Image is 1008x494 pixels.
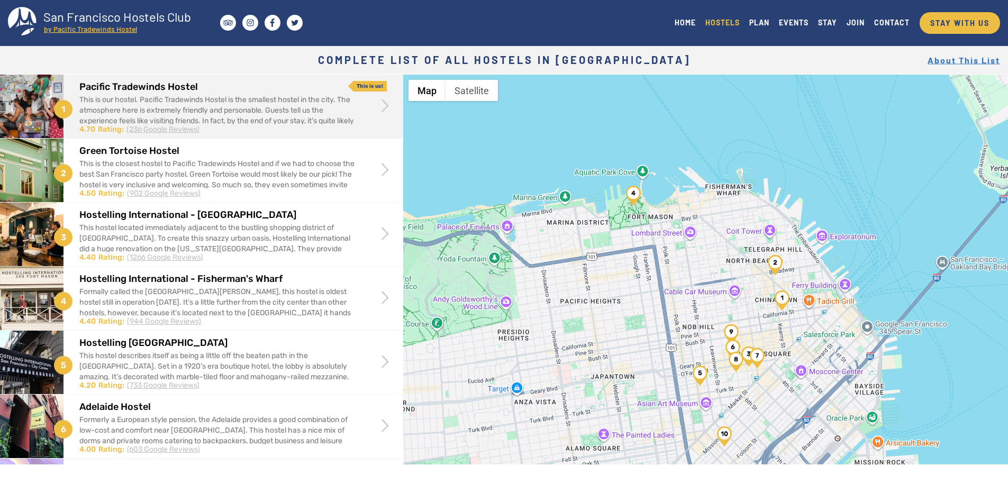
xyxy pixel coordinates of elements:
a: STAY WITH US [920,12,1000,34]
button: Show street map [408,80,446,101]
tspan: San Francisco Hostels Club [43,9,191,24]
button: Show satellite imagery [446,80,498,101]
tspan: by Pacific Tradewinds Hostel [44,24,137,33]
div: European Hostel [717,426,732,446]
h2: Green Tortoise Hostel [79,146,356,157]
span: 5 [54,356,72,374]
div: This is the closest hostel to Pacific Tradewinds Hostel and if we had to choose the best San Fran... [79,159,356,201]
div: Pacific Tradewinds Hostel [775,290,789,310]
a: CONTACT [869,15,914,30]
div: Rating: [98,252,124,263]
div: Rating: [98,124,124,135]
div: (603 Google Reviews) [127,444,200,455]
div: (944 Google Reviews) [127,316,201,327]
div: Hostelling International - City Center [693,365,707,386]
div: 4.50 [79,188,96,199]
div: Formerly a European style pension, the Adelaide provides a good combination of low-cost and comfo... [79,415,356,457]
div: Adelaide Hostel [725,340,740,360]
span: 4 [54,292,72,310]
div: This is our hostel. Pacific Tradewinds Hostel is the smallest hostel in the city. The atmosphere ... [79,95,356,137]
div: Rating: [98,444,124,455]
div: (1266 Google Reviews) [127,252,203,263]
div: This hostel describes itself as being a little off the beaten path in the [GEOGRAPHIC_DATA]. Set ... [79,351,356,393]
h2: Adelaide Hostel [79,402,356,413]
a: STAY [813,15,842,30]
span: 6 [54,420,72,438]
div: Hostelling International - Fisherman&#039;s Wharf [626,186,641,206]
h2: Pacific Tradewinds Hostel [79,82,356,93]
div: Green Tortoise Hostel [768,255,783,275]
span: 3 [54,228,72,246]
div: Rating: [98,188,124,199]
h2: Hostelling [GEOGRAPHIC_DATA] [79,338,356,349]
div: 4.00 [79,444,96,455]
div: Rating: [98,316,124,327]
a: About This List [928,55,1000,65]
span: 2 [54,164,72,182]
div: (236 Google Reviews) [126,124,199,135]
span: 1 [54,100,72,118]
div: 4.20 [79,380,96,391]
div: 4.40 [79,252,96,263]
div: Pod Room [750,348,765,368]
div: Formally called the [GEOGRAPHIC_DATA][PERSON_NAME], this hostel is oldest hostel still in operati... [79,287,356,329]
div: 4.70 [79,124,95,135]
a: EVENTS [774,15,813,30]
div: Amsterdam Hostel [724,324,739,344]
a: PLAN [744,15,774,30]
h2: Hostelling International - Fisherman's Wharf [79,274,356,285]
div: (733 Google Reviews) [127,380,199,391]
div: Rating: [98,380,124,391]
h2: Hostelling International - [GEOGRAPHIC_DATA] [79,210,356,221]
div: Orange Village Hostel [729,352,743,372]
a: JOIN [842,15,869,30]
a: San Francisco Hostels Club by Pacific Tradewinds Hostel [8,7,201,39]
div: Hostelling International - Downtown [741,346,756,367]
div: This hostel located immediately adjacent to the bustling shopping district of [GEOGRAPHIC_DATA]. ... [79,223,356,265]
a: HOME [670,15,701,30]
a: HOSTELS [701,15,744,30]
div: 4.40 [79,316,96,327]
div: (902 Google Reviews) [127,188,201,199]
